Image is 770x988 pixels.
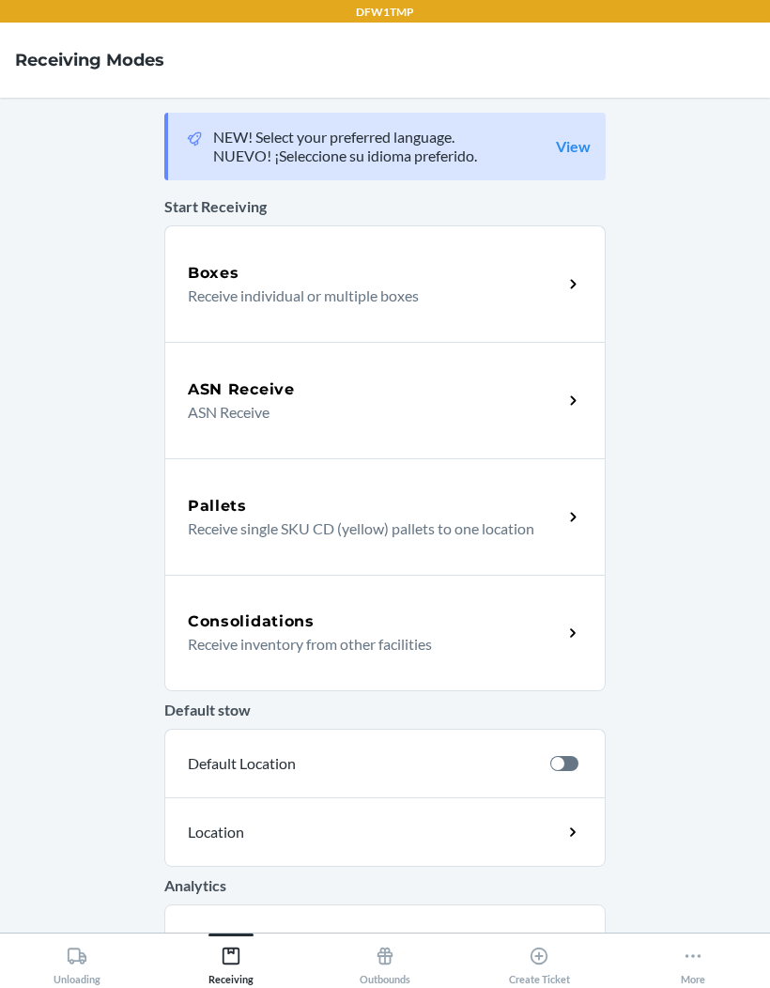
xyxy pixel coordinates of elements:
h5: ASN Receive [188,378,295,401]
a: View [556,137,591,156]
h4: Receiving Modes [15,48,164,72]
div: Unloading [54,938,100,985]
a: Location [164,797,606,867]
h5: Boxes [188,262,239,285]
button: Receiving [154,934,308,985]
p: NUEVO! ¡Seleccione su idioma preferido. [213,147,477,165]
button: Create Ticket [462,934,616,985]
p: ASN Receive [188,401,547,424]
p: Analytics [164,874,606,897]
h5: Consolidations [188,610,315,633]
a: ASN ReceiveASN Receive [164,342,606,458]
div: Receiving [208,938,254,985]
p: Location [188,821,409,843]
p: NEW! Select your preferred language. [213,128,477,147]
p: DFW1TMP [356,4,414,21]
div: More [681,938,705,985]
a: ConsolidationsReceive inventory from other facilities [164,575,606,691]
button: More [616,934,770,985]
div: Outbounds [360,938,410,985]
p: Receive individual or multiple boxes [188,285,547,307]
a: BoxesReceive individual or multiple boxes [164,225,606,342]
p: Default Location [188,752,535,775]
button: Outbounds [308,934,462,985]
p: Start Receiving [164,195,606,218]
h5: Pallets [188,495,247,517]
p: Receive single SKU CD (yellow) pallets to one location [188,517,547,540]
p: Default stow [164,699,606,721]
div: Create Ticket [509,938,570,985]
a: PalletsReceive single SKU CD (yellow) pallets to one location [164,458,606,575]
p: Receive inventory from other facilities [188,633,547,656]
